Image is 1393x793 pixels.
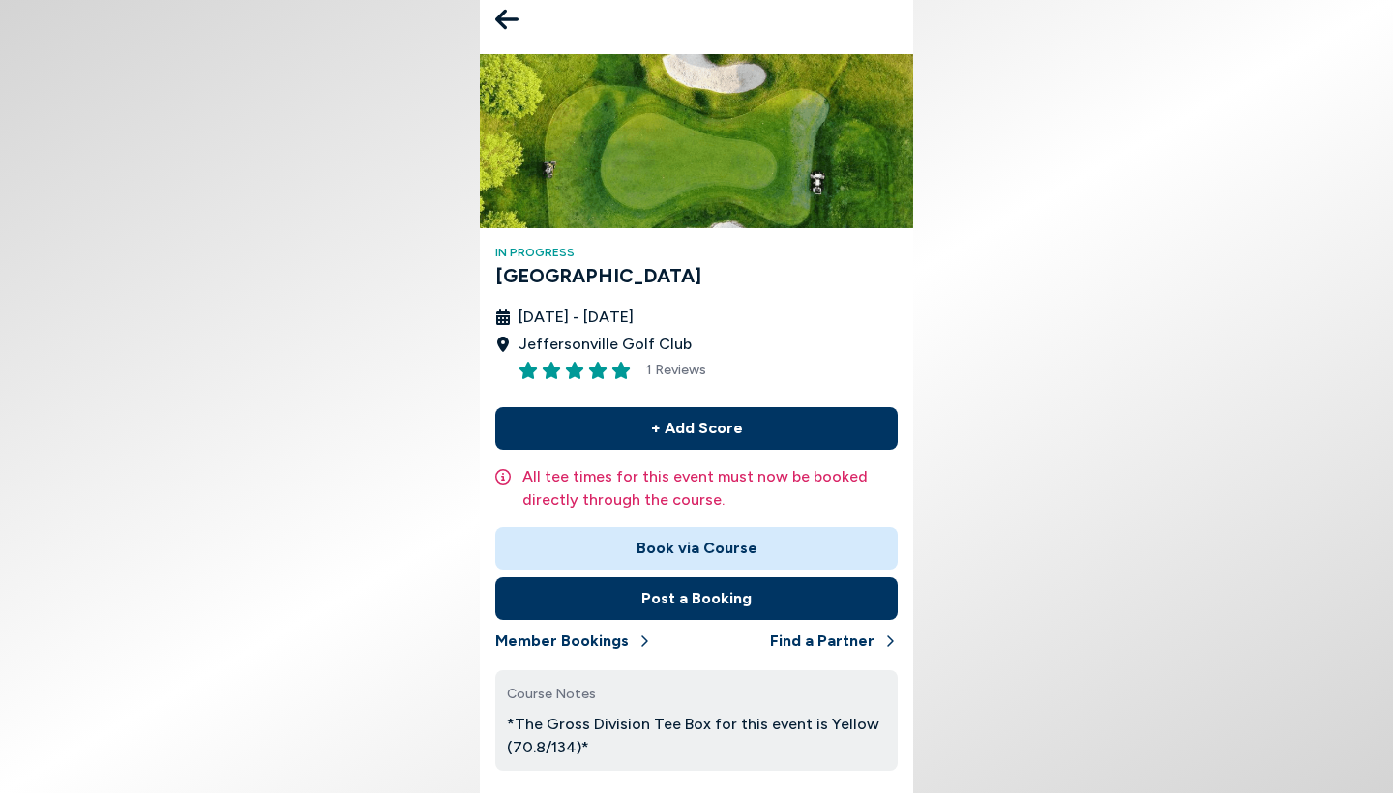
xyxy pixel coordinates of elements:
button: Member Bookings [495,620,652,662]
h3: [GEOGRAPHIC_DATA] [495,261,898,290]
span: 1 Reviews [646,360,706,380]
h4: In Progress [495,244,898,261]
button: Rate this item 3 stars [565,361,584,380]
img: Jeffersonville [480,54,913,228]
button: Rate this item 2 stars [542,361,561,380]
button: Post a Booking [495,577,898,620]
span: [DATE] - [DATE] [519,306,634,329]
button: Rate this item 5 stars [611,361,631,380]
button: + Add Score [495,407,898,450]
span: Course Notes [507,686,596,702]
button: Rate this item 4 stars [588,361,608,380]
p: *The Gross Division Tee Box for this event is Yellow (70.8/134)* [507,713,886,759]
p: All tee times for this event must now be booked directly through the course. [522,465,898,512]
button: Rate this item 1 stars [519,361,538,380]
span: Jeffersonville Golf Club [519,333,692,356]
button: Find a Partner [770,620,898,662]
button: Book via Course [495,527,898,570]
